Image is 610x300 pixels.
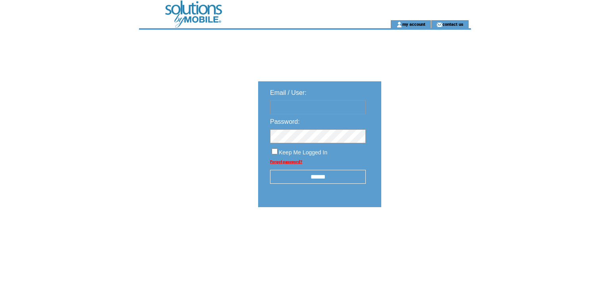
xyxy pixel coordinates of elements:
[270,118,300,125] span: Password:
[402,21,425,27] a: my account
[404,227,444,237] img: transparent.png;jsessionid=0281ECD7CCE0279CB45D253950F3A1F2
[442,21,463,27] a: contact us
[396,21,402,28] img: account_icon.gif;jsessionid=0281ECD7CCE0279CB45D253950F3A1F2
[270,160,302,164] a: Forgot password?
[279,149,327,156] span: Keep Me Logged In
[270,89,307,96] span: Email / User:
[436,21,442,28] img: contact_us_icon.gif;jsessionid=0281ECD7CCE0279CB45D253950F3A1F2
